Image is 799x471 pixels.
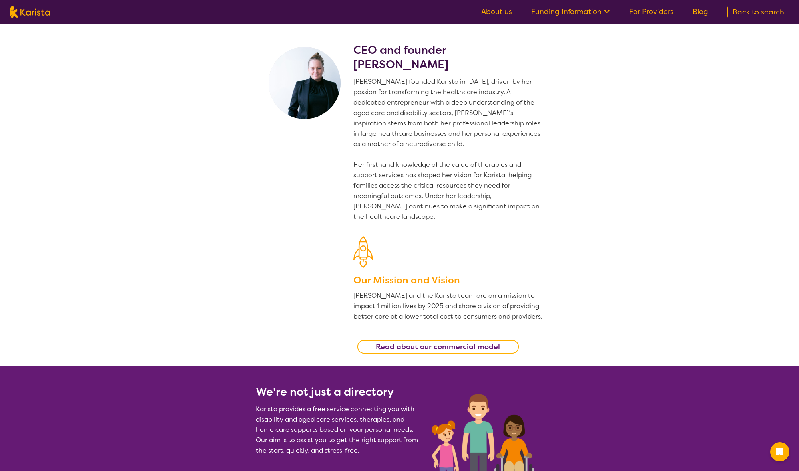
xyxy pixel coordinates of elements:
a: Blog [693,7,708,16]
h2: We're not just a directory [256,385,422,399]
iframe: Chat Window [763,437,788,462]
p: [PERSON_NAME] and the Karista team are on a mission to impact 1 million lives by 2025 and share a... [353,291,544,322]
img: Karista logo [10,6,50,18]
span: Back to search [733,7,784,17]
a: About us [481,7,512,16]
p: Karista provides a free service connecting you with disability and aged care services, therapies,... [256,404,422,456]
a: Back to search [727,6,789,18]
h3: Our Mission and Vision [353,273,544,287]
b: Read about our commercial model [376,342,500,352]
a: Funding Information [531,7,610,16]
img: Our Mission [353,236,373,268]
a: For Providers [629,7,673,16]
h2: CEO and founder [PERSON_NAME] [353,43,544,72]
p: [PERSON_NAME] founded Karista in [DATE], driven by her passion for transforming the healthcare in... [353,77,544,222]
